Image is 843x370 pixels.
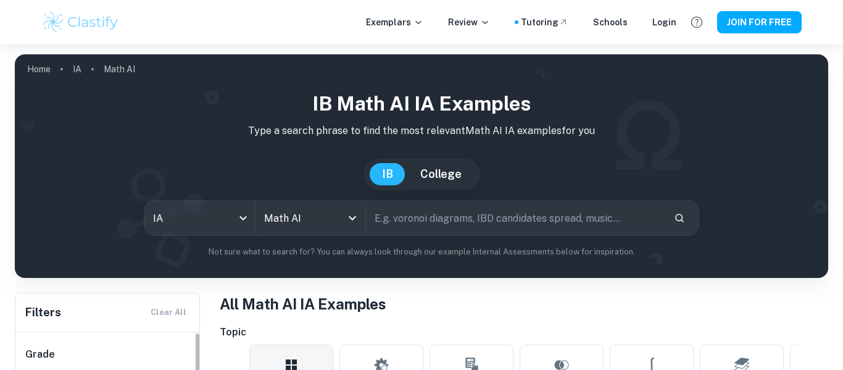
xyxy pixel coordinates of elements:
[25,246,818,258] p: Not sure what to search for? You can always look through our example Internal Assessments below f...
[25,347,191,362] h6: Grade
[220,293,828,315] h1: All Math AI IA Examples
[41,10,120,35] img: Clastify logo
[669,208,690,229] button: Search
[25,124,818,138] p: Type a search phrase to find the most relevant Math AI IA examples for you
[27,61,51,78] a: Home
[25,89,818,119] h1: IB Math AI IA examples
[366,201,664,235] input: E.g. voronoi diagrams, IBD candidates spread, music...
[593,15,628,29] a: Schools
[25,304,61,321] h6: Filters
[144,201,255,235] div: IA
[686,12,707,33] button: Help and Feedback
[370,163,405,185] button: IB
[408,163,474,185] button: College
[73,61,81,78] a: IA
[521,15,568,29] a: Tutoring
[366,15,423,29] p: Exemplars
[717,11,802,33] button: JOIN FOR FREE
[220,325,828,340] h6: Topic
[652,15,676,29] a: Login
[344,209,361,227] button: Open
[15,54,828,278] img: profile cover
[104,62,135,76] p: Math AI
[448,15,490,29] p: Review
